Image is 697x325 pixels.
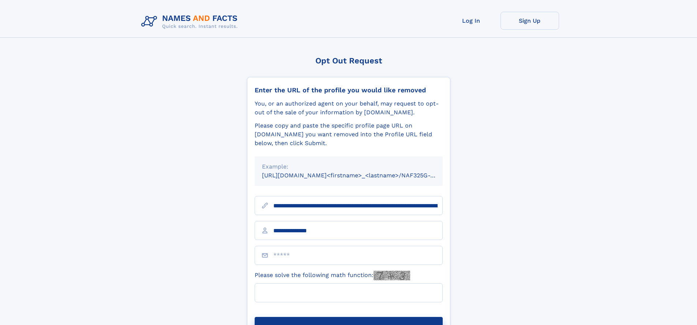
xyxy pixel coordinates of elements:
div: Please copy and paste the specific profile page URL on [DOMAIN_NAME] you want removed into the Pr... [255,121,443,148]
a: Log In [442,12,501,30]
small: [URL][DOMAIN_NAME]<firstname>_<lastname>/NAF325G-xxxxxxxx [262,172,457,179]
div: Example: [262,162,435,171]
div: Opt Out Request [247,56,450,65]
a: Sign Up [501,12,559,30]
img: Logo Names and Facts [138,12,244,32]
label: Please solve the following math function: [255,271,410,280]
div: Enter the URL of the profile you would like removed [255,86,443,94]
div: You, or an authorized agent on your behalf, may request to opt-out of the sale of your informatio... [255,99,443,117]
